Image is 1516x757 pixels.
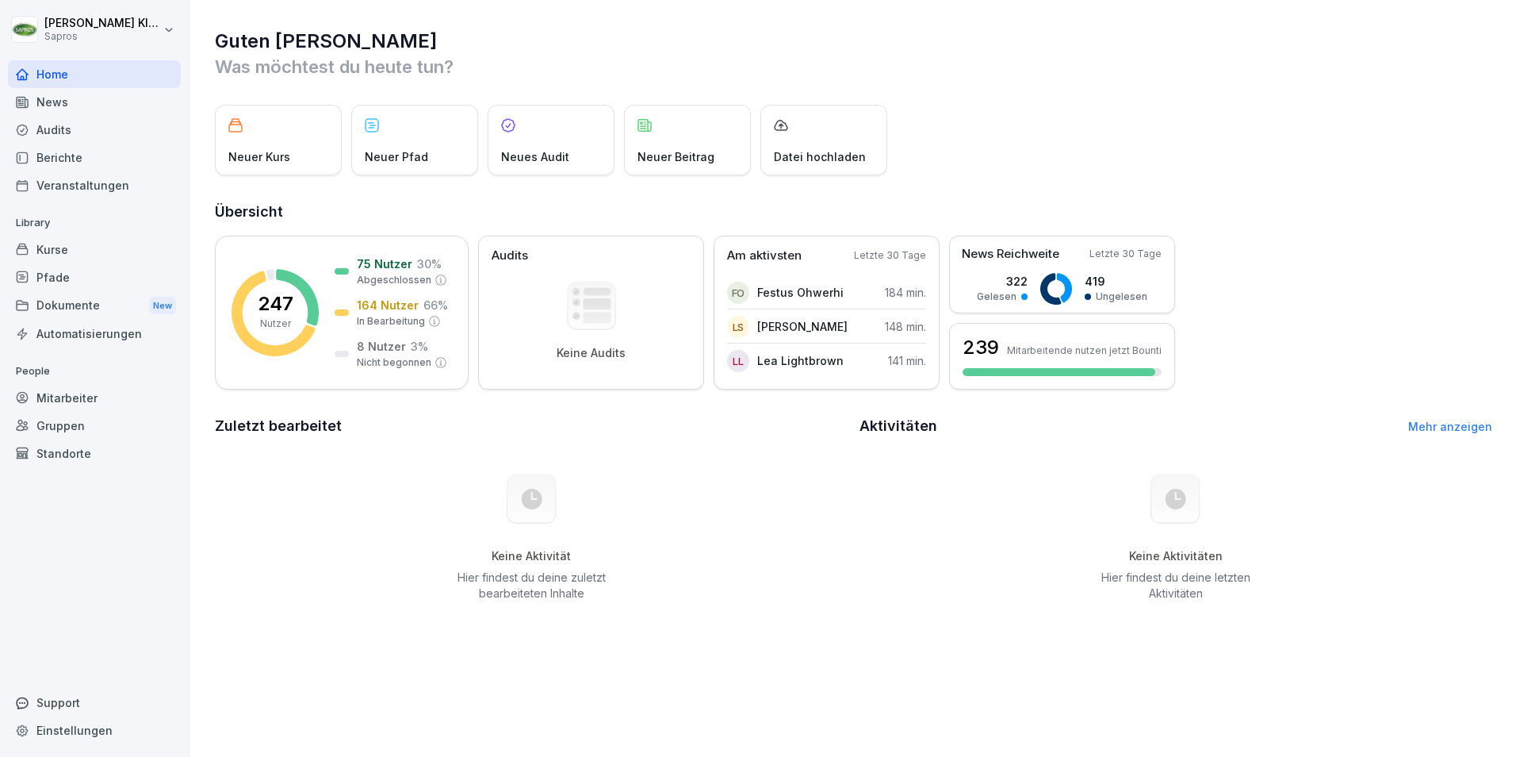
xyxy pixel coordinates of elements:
[1096,570,1256,601] p: Hier findest du deine letzten Aktivitäten
[260,317,291,331] p: Nutzer
[774,148,866,165] p: Datei hochladen
[8,384,181,412] a: Mitarbeiter
[215,54,1492,79] p: Was möchtest du heute tun?
[8,440,181,467] a: Standorte
[727,350,749,372] div: LL
[8,291,181,321] div: Dokumente
[757,318,848,335] p: [PERSON_NAME]
[258,294,293,313] p: 247
[357,355,431,370] p: Nicht begonnen
[977,273,1028,290] p: 322
[757,284,844,301] p: Festus Ohwerhi
[8,689,181,717] div: Support
[8,236,181,263] a: Kurse
[962,245,1059,263] p: News Reichweite
[411,338,428,355] p: 3 %
[637,148,714,165] p: Neuer Beitrag
[888,352,926,369] p: 141 min.
[492,247,528,265] p: Audits
[451,549,611,563] h5: Keine Aktivität
[963,334,999,361] h3: 239
[1096,549,1256,563] h5: Keine Aktivitäten
[8,171,181,199] a: Veranstaltungen
[859,415,937,437] h2: Aktivitäten
[8,210,181,236] p: Library
[8,263,181,291] a: Pfade
[215,29,1492,54] h1: Guten [PERSON_NAME]
[357,314,425,329] p: In Bearbeitung
[977,290,1016,304] p: Gelesen
[1007,344,1162,356] p: Mitarbeitende nutzen jetzt Bounti
[417,256,442,272] p: 30 %
[854,248,926,263] p: Letzte 30 Tage
[423,297,448,313] p: 66 %
[8,116,181,144] a: Audits
[451,570,611,601] p: Hier findest du deine zuletzt bearbeiteten Inhalte
[44,31,160,42] p: Sapros
[8,717,181,744] a: Einstellungen
[357,273,431,287] p: Abgeschlossen
[1085,273,1147,290] p: 419
[1096,290,1147,304] p: Ungelesen
[357,338,406,355] p: 8 Nutzer
[1408,420,1492,433] a: Mehr anzeigen
[8,412,181,440] a: Gruppen
[727,316,749,338] div: LS
[727,247,802,265] p: Am aktivsten
[8,60,181,88] a: Home
[228,148,290,165] p: Neuer Kurs
[8,144,181,171] a: Berichte
[44,17,160,30] p: [PERSON_NAME] Kleinbeck
[8,291,181,321] a: DokumenteNew
[215,201,1492,223] h2: Übersicht
[885,318,926,335] p: 148 min.
[365,148,428,165] p: Neuer Pfad
[8,320,181,348] a: Automatisierungen
[357,256,412,272] p: 75 Nutzer
[215,415,848,437] h2: Zuletzt bearbeitet
[885,284,926,301] p: 184 min.
[757,352,844,369] p: Lea Lightbrown
[1089,247,1162,261] p: Letzte 30 Tage
[501,148,569,165] p: Neues Audit
[357,297,419,313] p: 164 Nutzer
[727,282,749,304] div: FO
[8,359,181,384] p: People
[557,346,626,360] p: Keine Audits
[8,88,181,116] a: News
[149,297,176,315] div: New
